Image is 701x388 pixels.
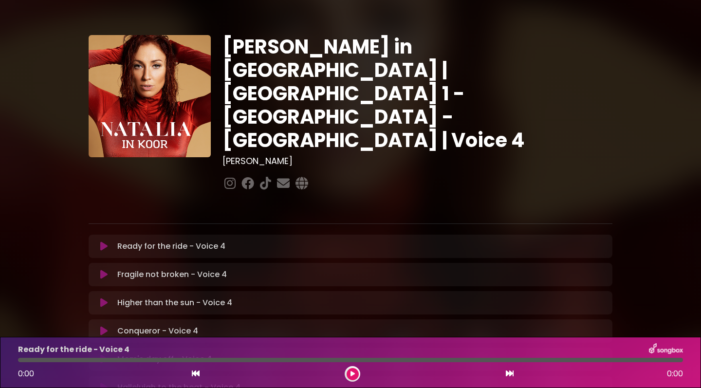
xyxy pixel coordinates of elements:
h1: [PERSON_NAME] in [GEOGRAPHIC_DATA] | [GEOGRAPHIC_DATA] 1 - [GEOGRAPHIC_DATA] - [GEOGRAPHIC_DATA] ... [222,35,612,152]
img: songbox-logo-white.png [649,343,683,356]
p: Ready for the ride - Voice 4 [18,344,129,355]
p: Ready for the ride - Voice 4 [117,240,225,252]
p: Conqueror - Voice 4 [117,325,198,337]
p: Higher than the sun - Voice 4 [117,297,232,309]
p: Fragile not broken - Voice 4 [117,269,227,280]
img: YTVS25JmS9CLUqXqkEhs [89,35,211,157]
span: 0:00 [667,368,683,380]
span: 0:00 [18,368,34,379]
h3: [PERSON_NAME] [222,156,612,166]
